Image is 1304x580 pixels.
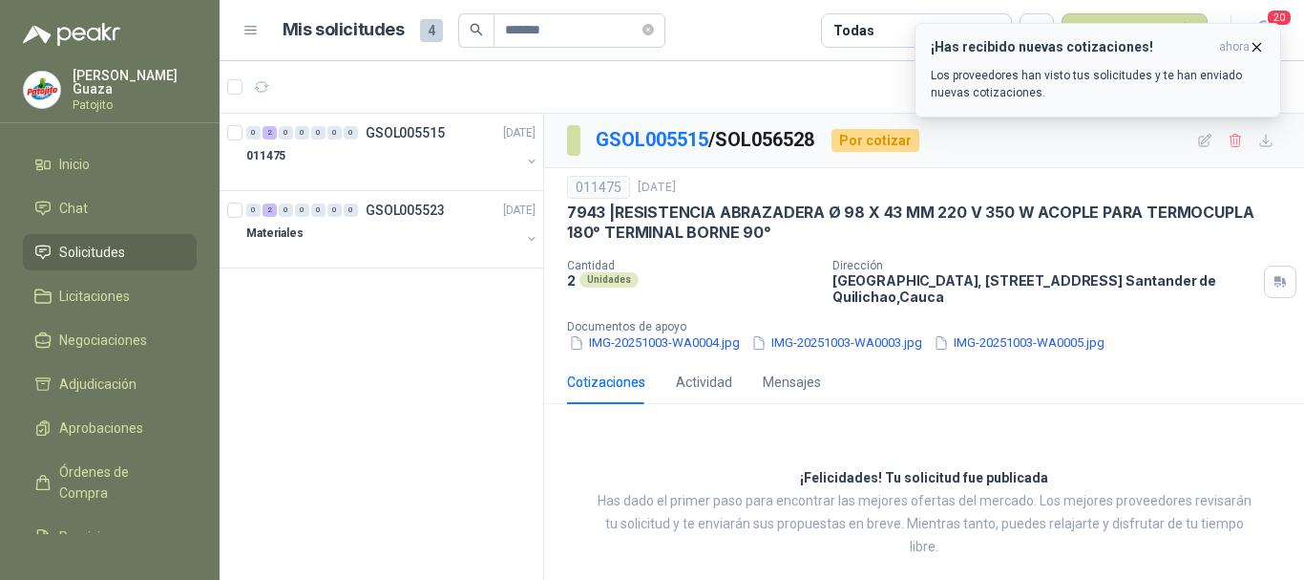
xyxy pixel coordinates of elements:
[567,372,645,393] div: Cotizaciones
[503,124,536,142] p: [DATE]
[59,526,130,548] span: Remisiones
[246,126,261,140] div: 0
[59,286,130,307] span: Licitaciones
[366,204,445,217] p: GSOL005523
[596,125,816,155] p: / SOL056528
[579,272,639,288] div: Unidades
[23,322,197,358] a: Negociaciones
[470,23,483,36] span: search
[23,366,197,402] a: Adjudicación
[283,16,405,44] h1: Mis solicitudes
[279,126,293,140] div: 0
[311,126,326,140] div: 0
[503,202,536,220] p: [DATE]
[567,272,576,289] p: 2
[59,374,137,395] span: Adjudicación
[24,72,60,108] img: Company Logo
[642,21,654,39] span: close-circle
[23,146,197,183] a: Inicio
[23,454,197,511] a: Órdenes de Compra
[596,128,708,151] a: GSOL005515
[246,225,304,243] p: Materiales
[832,272,1256,305] p: [GEOGRAPHIC_DATA], [STREET_ADDRESS] Santander de Quilichao , Cauca
[59,462,179,504] span: Órdenes de Compra
[246,199,539,260] a: 0 2 0 0 0 0 0 GSOL005523[DATE] Materiales
[567,203,1281,244] p: 7943 | RESISTENCIA ABRAZADERA Ø 98 X 43 MM 220 V 350 W ACOPLE PARA TERMOCUPLA 180° TERMINAL BORNE...
[23,23,120,46] img: Logo peakr
[23,278,197,314] a: Licitaciones
[263,126,277,140] div: 2
[831,129,919,152] div: Por cotizar
[344,126,358,140] div: 0
[327,126,342,140] div: 0
[246,147,285,165] p: 011475
[915,23,1281,118] button: ¡Has recibido nuevas cotizaciones!ahora Los proveedores han visto tus solicitudes y te han enviad...
[263,204,277,217] div: 2
[749,333,924,354] button: IMG-20251003-WA0003.jpg
[73,69,197,96] p: [PERSON_NAME] Guaza
[567,259,817,272] p: Cantidad
[592,490,1256,559] p: Has dado el primer paso para encontrar las mejores ofertas del mercado. Los mejores proveedores r...
[932,333,1106,354] button: IMG-20251003-WA0005.jpg
[567,333,742,354] button: IMG-20251003-WA0004.jpg
[800,467,1048,490] h3: ¡Felicidades! Tu solicitud fue publicada
[279,204,293,217] div: 0
[638,179,676,197] p: [DATE]
[327,204,342,217] div: 0
[1062,13,1208,48] button: Nueva solicitud
[23,519,197,555] a: Remisiones
[420,19,443,42] span: 4
[833,20,873,41] div: Todas
[59,198,88,219] span: Chat
[295,126,309,140] div: 0
[311,204,326,217] div: 0
[642,24,654,35] span: close-circle
[931,39,1211,55] h3: ¡Has recibido nuevas cotizaciones!
[59,154,90,175] span: Inicio
[567,320,1296,333] p: Documentos de apoyo
[23,234,197,270] a: Solicitudes
[931,67,1265,101] p: Los proveedores han visto tus solicitudes y te han enviado nuevas cotizaciones.
[832,259,1256,272] p: Dirección
[1266,9,1293,27] span: 20
[567,176,630,199] div: 011475
[295,204,309,217] div: 0
[344,204,358,217] div: 0
[23,410,197,446] a: Aprobaciones
[763,372,821,393] div: Mensajes
[366,126,445,140] p: GSOL005515
[246,121,539,183] a: 0 2 0 0 0 0 0 GSOL005515[DATE] 011475
[246,204,261,217] div: 0
[59,242,125,263] span: Solicitudes
[1247,13,1281,48] button: 20
[73,99,197,111] p: Patojito
[59,330,147,351] span: Negociaciones
[59,418,143,439] span: Aprobaciones
[1219,39,1250,55] span: ahora
[676,372,732,393] div: Actividad
[23,190,197,226] a: Chat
